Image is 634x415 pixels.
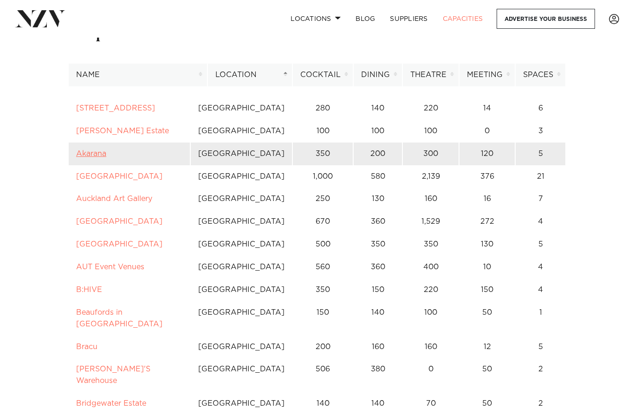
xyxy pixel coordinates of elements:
[353,64,402,86] th: Dining: activate to sort column ascending
[497,9,595,29] a: Advertise your business
[190,120,292,143] td: [GEOGRAPHIC_DATA]
[348,9,382,29] a: BLOG
[402,143,459,165] td: 300
[353,392,402,415] td: 140
[402,256,459,279] td: 400
[515,233,566,256] td: 5
[292,64,353,86] th: Cocktail: activate to sort column ascending
[459,358,515,392] td: 50
[15,10,65,27] img: nzv-logo.png
[402,97,459,120] td: 220
[76,104,155,112] a: [STREET_ADDRESS]
[515,165,566,188] td: 21
[353,97,402,120] td: 140
[292,301,353,336] td: 150
[190,210,292,233] td: [GEOGRAPHIC_DATA]
[515,301,566,336] td: 1
[292,210,353,233] td: 670
[402,64,459,86] th: Theatre: activate to sort column ascending
[459,336,515,358] td: 12
[68,64,207,86] th: Name: activate to sort column ascending
[76,173,162,180] a: [GEOGRAPHIC_DATA]
[292,143,353,165] td: 350
[190,97,292,120] td: [GEOGRAPHIC_DATA]
[382,9,435,29] a: SUPPLIERS
[76,365,150,384] a: [PERSON_NAME]'S Warehouse
[459,120,515,143] td: 0
[76,286,102,293] a: B:HIVE
[402,336,459,358] td: 160
[402,210,459,233] td: 1,529
[402,188,459,210] td: 160
[459,233,515,256] td: 130
[353,336,402,358] td: 160
[190,233,292,256] td: [GEOGRAPHIC_DATA]
[292,336,353,358] td: 200
[353,143,402,165] td: 200
[353,165,402,188] td: 580
[459,210,515,233] td: 272
[76,309,162,328] a: Beaufords in [GEOGRAPHIC_DATA]
[292,165,353,188] td: 1,000
[190,165,292,188] td: [GEOGRAPHIC_DATA]
[459,188,515,210] td: 16
[76,127,169,135] a: [PERSON_NAME] Estate
[190,392,292,415] td: [GEOGRAPHIC_DATA]
[515,120,566,143] td: 3
[459,97,515,120] td: 14
[353,233,402,256] td: 350
[190,279,292,301] td: [GEOGRAPHIC_DATA]
[459,301,515,336] td: 50
[435,9,491,29] a: Capacities
[292,233,353,256] td: 500
[292,358,353,392] td: 506
[353,210,402,233] td: 360
[515,210,566,233] td: 4
[76,150,106,157] a: Akarana
[515,358,566,392] td: 2
[402,120,459,143] td: 100
[515,279,566,301] td: 4
[190,358,292,392] td: [GEOGRAPHIC_DATA]
[190,188,292,210] td: [GEOGRAPHIC_DATA]
[515,64,566,86] th: Spaces: activate to sort column ascending
[76,343,97,350] a: Bracu
[402,301,459,336] td: 100
[76,400,146,407] a: Bridgewater Estate
[402,233,459,256] td: 350
[353,279,402,301] td: 150
[292,120,353,143] td: 100
[353,188,402,210] td: 130
[515,256,566,279] td: 4
[459,64,515,86] th: Meeting: activate to sort column ascending
[292,97,353,120] td: 280
[190,143,292,165] td: [GEOGRAPHIC_DATA]
[283,9,348,29] a: Locations
[353,358,402,392] td: 380
[515,188,566,210] td: 7
[402,358,459,392] td: 0
[459,279,515,301] td: 150
[459,392,515,415] td: 50
[353,256,402,279] td: 360
[353,301,402,336] td: 140
[190,301,292,336] td: [GEOGRAPHIC_DATA]
[292,188,353,210] td: 250
[459,256,515,279] td: 10
[515,97,566,120] td: 6
[190,256,292,279] td: [GEOGRAPHIC_DATA]
[459,143,515,165] td: 120
[292,392,353,415] td: 140
[190,336,292,358] td: [GEOGRAPHIC_DATA]
[459,165,515,188] td: 376
[402,279,459,301] td: 220
[292,279,353,301] td: 350
[292,256,353,279] td: 560
[353,120,402,143] td: 100
[515,143,566,165] td: 5
[207,64,292,86] th: Location: activate to sort column descending
[76,218,162,225] a: [GEOGRAPHIC_DATA]
[402,165,459,188] td: 2,139
[515,392,566,415] td: 2
[76,240,162,248] a: [GEOGRAPHIC_DATA]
